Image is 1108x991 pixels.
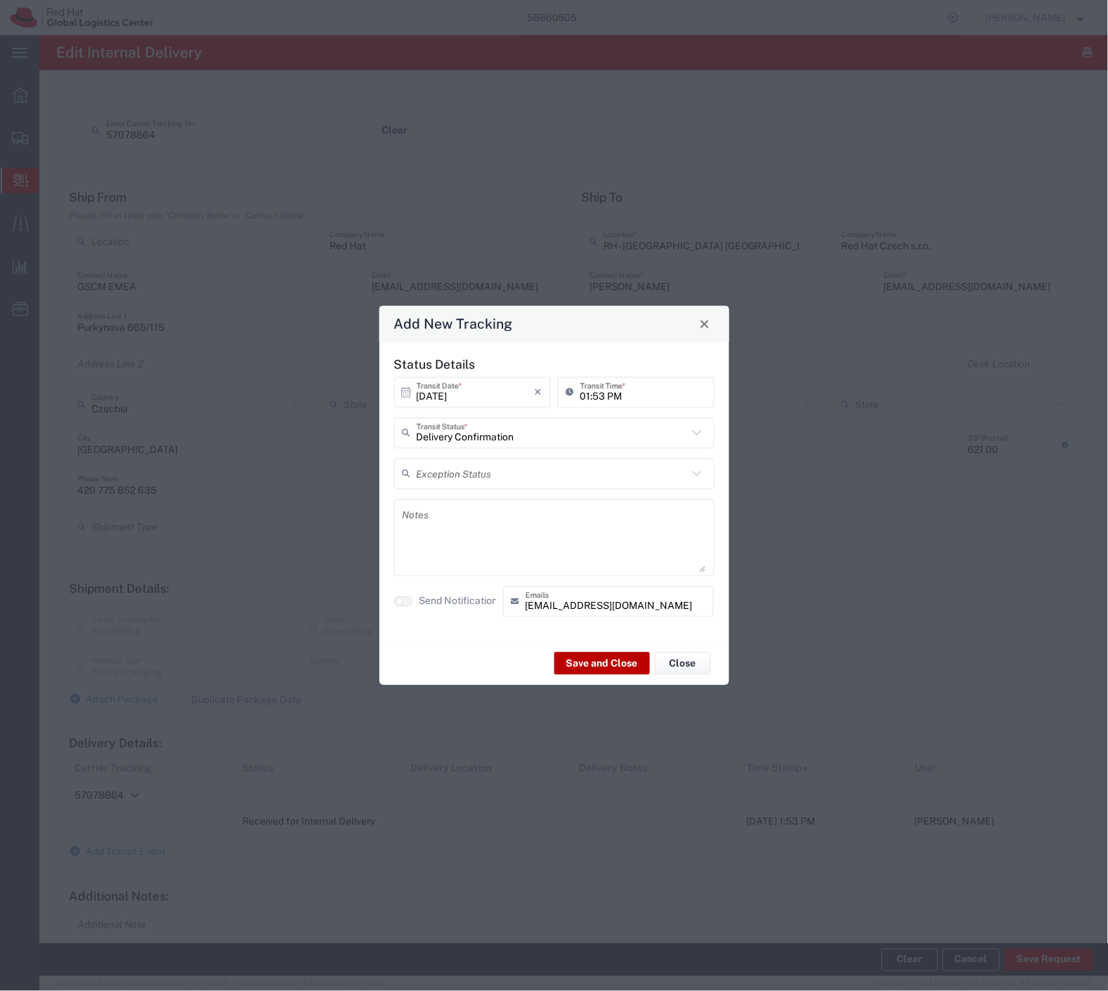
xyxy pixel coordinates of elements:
[419,594,496,609] agx-label: Send Notification
[419,594,498,609] label: Send Notification
[655,652,711,675] button: Close
[535,381,542,403] i: ×
[393,314,512,334] h4: Add New Tracking
[394,357,715,372] h5: Status Details
[554,652,650,675] button: Save and Close
[695,314,715,334] button: Close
